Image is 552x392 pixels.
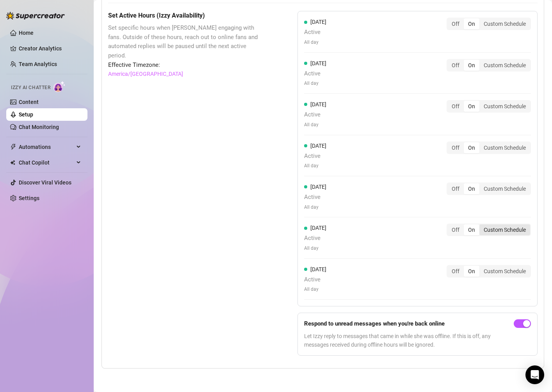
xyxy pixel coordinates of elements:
div: Custom Schedule [479,60,530,71]
span: Active [304,28,326,37]
span: All day [304,286,326,293]
div: Custom Schedule [479,266,530,277]
span: All day [304,39,326,46]
a: Chat Monitoring [19,124,59,130]
img: AI Chatter [53,81,66,92]
strong: Respond to unread messages when you're back online [304,320,445,327]
div: Off [447,224,464,235]
div: On [464,266,479,277]
span: [DATE] [310,101,326,107]
img: logo-BBDzfeDw.svg [6,12,65,20]
div: On [464,183,479,194]
span: Izzy AI Chatter [11,84,50,91]
span: Active [304,110,326,120]
a: Settings [19,195,39,201]
span: Let Izzy reply to messages that came in while she was offline. If this is off, any messages recei... [304,332,511,349]
span: [DATE] [310,266,326,272]
div: Off [447,18,464,29]
span: Active [304,234,326,243]
div: segmented control [447,18,531,30]
span: Active [304,69,326,79]
div: On [464,101,479,112]
a: Discover Viral Videos [19,179,71,186]
span: All day [304,121,326,129]
div: On [464,224,479,235]
div: segmented control [447,224,531,236]
div: Open Intercom Messenger [525,365,544,384]
div: segmented control [447,59,531,72]
img: Chat Copilot [10,160,15,165]
div: segmented control [447,141,531,154]
span: Chat Copilot [19,156,74,169]
div: On [464,142,479,153]
div: segmented control [447,183,531,195]
span: Active [304,152,326,161]
span: thunderbolt [10,144,16,150]
span: Active [304,275,326,285]
div: Custom Schedule [479,18,530,29]
span: All day [304,80,326,87]
div: On [464,60,479,71]
a: Creator Analytics [19,42,81,55]
span: Set specific hours when [PERSON_NAME] engaging with fans. Outside of these hours, reach out to on... [108,23,258,60]
span: Effective Timezone: [108,61,258,70]
h5: Set Active Hours (Izzy Availability) [108,11,258,20]
a: America/[GEOGRAPHIC_DATA] [108,70,183,78]
div: Off [447,142,464,153]
a: Home [19,30,34,36]
span: [DATE] [310,19,326,25]
div: Off [447,60,464,71]
span: Automations [19,141,74,153]
span: [DATE] [310,143,326,149]
span: All day [304,204,326,211]
div: segmented control [447,265,531,277]
div: segmented control [447,100,531,113]
div: Off [447,266,464,277]
a: Team Analytics [19,61,57,67]
span: All day [304,162,326,170]
span: [DATE] [310,184,326,190]
div: Custom Schedule [479,183,530,194]
div: Custom Schedule [479,101,530,112]
span: Active [304,193,326,202]
span: [DATE] [310,225,326,231]
div: Custom Schedule [479,142,530,153]
a: Setup [19,111,33,118]
div: On [464,18,479,29]
span: All day [304,245,326,252]
div: Custom Schedule [479,224,530,235]
a: Content [19,99,39,105]
span: [DATE] [310,60,326,66]
div: Off [447,101,464,112]
div: Off [447,183,464,194]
